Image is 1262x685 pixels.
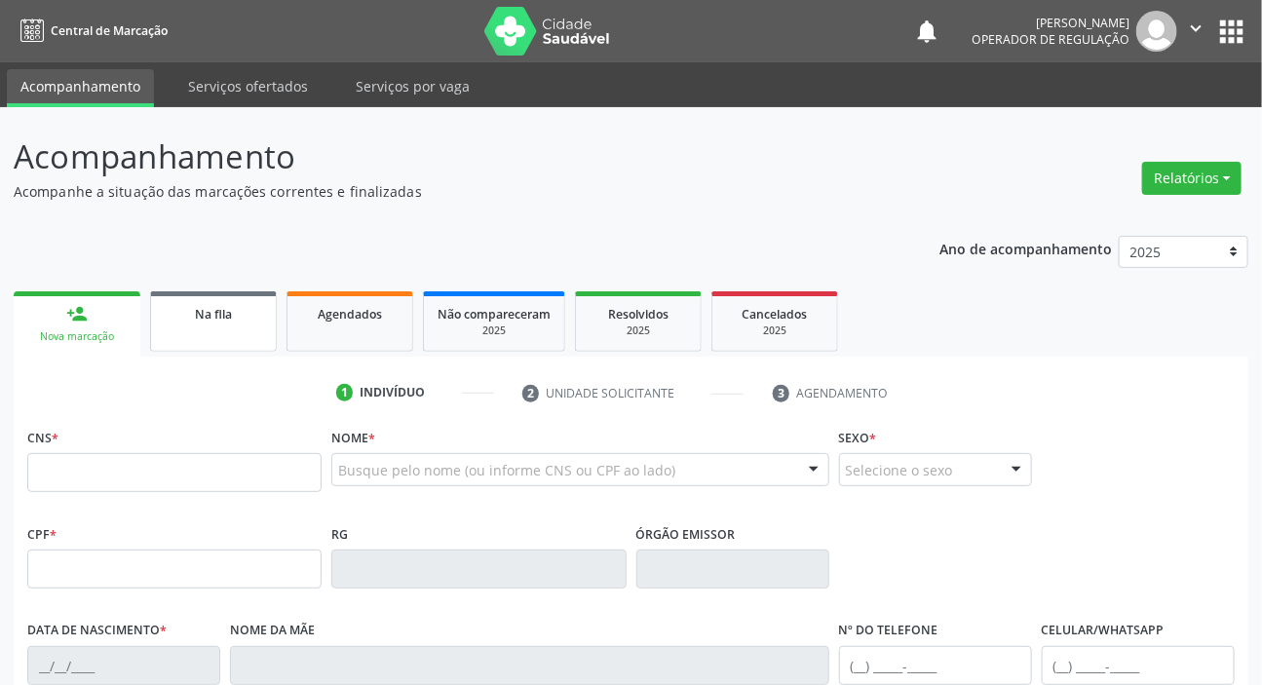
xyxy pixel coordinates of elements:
label: Sexo [839,423,877,453]
span: Cancelados [743,306,808,323]
button: notifications [913,18,940,45]
span: Selecione o sexo [846,460,953,480]
span: Na fila [195,306,232,323]
label: Data de nascimento [27,616,167,646]
div: [PERSON_NAME] [972,15,1129,31]
p: Acompanhamento [14,133,878,181]
button: Relatórios [1142,162,1242,195]
div: 2025 [438,323,551,338]
label: Nº do Telefone [839,616,938,646]
span: Busque pelo nome (ou informe CNS ou CPF ao lado) [338,460,675,480]
a: Serviços por vaga [342,69,483,103]
div: 2025 [726,323,823,338]
p: Acompanhe a situação das marcações correntes e finalizadas [14,181,878,202]
span: Central de Marcação [51,22,168,39]
label: CPF [27,519,57,550]
a: Central de Marcação [14,15,168,47]
input: (__) _____-_____ [1042,646,1235,685]
div: person_add [66,303,88,324]
label: Nome [331,423,375,453]
input: (__) _____-_____ [839,646,1032,685]
label: RG [331,519,348,550]
span: Agendados [318,306,382,323]
div: Nova marcação [27,329,127,344]
span: Operador de regulação [972,31,1129,48]
img: img [1136,11,1177,52]
span: Resolvidos [608,306,669,323]
button:  [1177,11,1214,52]
p: Ano de acompanhamento [939,236,1112,260]
input: __/__/____ [27,646,220,685]
div: 2025 [590,323,687,338]
label: Nome da mãe [230,616,315,646]
div: 1 [336,384,354,401]
span: Não compareceram [438,306,551,323]
a: Acompanhamento [7,69,154,107]
button: apps [1214,15,1248,49]
label: CNS [27,423,58,453]
i:  [1185,18,1206,39]
div: Indivíduo [360,384,425,401]
label: Celular/WhatsApp [1042,616,1165,646]
label: Órgão emissor [636,519,736,550]
a: Serviços ofertados [174,69,322,103]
